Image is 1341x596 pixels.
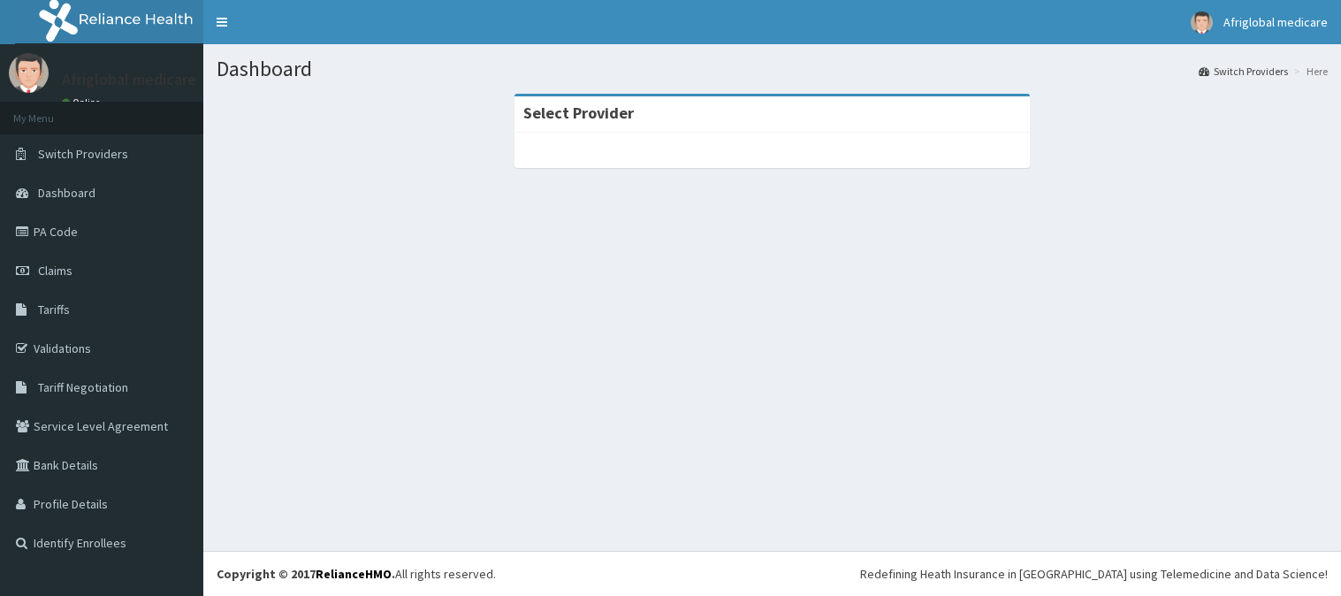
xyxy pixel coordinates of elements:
[62,96,104,109] a: Online
[1199,64,1288,79] a: Switch Providers
[62,72,196,88] p: Afriglobal medicare
[523,103,634,123] strong: Select Provider
[217,57,1328,80] h1: Dashboard
[38,263,72,279] span: Claims
[9,53,49,93] img: User Image
[38,379,128,395] span: Tariff Negotiation
[1290,64,1328,79] li: Here
[203,551,1341,596] footer: All rights reserved.
[1191,11,1213,34] img: User Image
[316,566,392,582] a: RelianceHMO
[38,302,70,317] span: Tariffs
[217,566,395,582] strong: Copyright © 2017 .
[38,146,128,162] span: Switch Providers
[860,565,1328,583] div: Redefining Heath Insurance in [GEOGRAPHIC_DATA] using Telemedicine and Data Science!
[38,185,95,201] span: Dashboard
[1223,14,1328,30] span: Afriglobal medicare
